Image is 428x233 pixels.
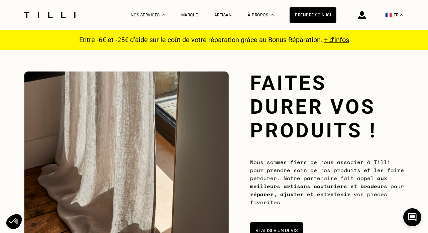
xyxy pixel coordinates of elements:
[290,7,336,23] a: Prendre soin ici
[250,174,387,190] b: aux meilleurs artisans couturiers et brodeurs
[250,158,404,206] span: Nous sommes fiers de nous associer à Tilli pour prendre soin de nos produits et les faire perdure...
[22,12,78,18] img: Logo du service de couturière Tilli
[358,11,366,19] img: icône connexion
[250,190,350,198] b: réparer, ajuster et entretenir
[250,71,404,142] h1: Faites durer vos produits !
[400,14,403,16] img: menu déroulant
[75,36,353,44] p: Entre -6€ et -25€ d’aide sur le coût de votre réparation grâce au Bonus Réparation.
[271,14,274,16] img: Menu déroulant à propos
[181,13,198,17] a: Marque
[163,14,165,16] img: Menu déroulant
[385,12,392,18] span: 🇫🇷
[324,36,349,44] a: + d’infos
[214,13,232,17] a: Artisan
